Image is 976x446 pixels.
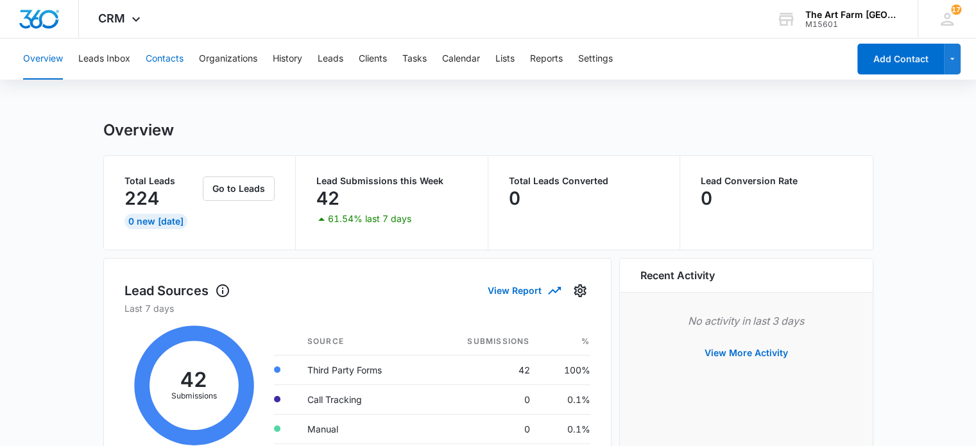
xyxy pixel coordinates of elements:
span: CRM [98,12,125,25]
p: No activity in last 3 days [640,313,852,329]
button: History [273,39,302,80]
div: 0 New [DATE] [124,214,187,229]
p: Total Leads [124,176,201,185]
td: Call Tracking [297,384,427,414]
button: Leads Inbox [78,39,130,80]
button: Settings [578,39,613,80]
p: 0 [701,188,712,209]
h1: Overview [103,121,174,140]
td: 0.1% [540,414,590,443]
button: Clients [359,39,387,80]
button: Leads [318,39,343,80]
th: Source [297,328,427,356]
button: Add Contact [857,44,944,74]
td: Third Party Forms [297,355,427,384]
button: Reports [530,39,563,80]
p: 0 [509,188,520,209]
p: Lead Submissions this Week [316,176,467,185]
td: 100% [540,355,590,384]
td: 0.1% [540,384,590,414]
button: View Report [488,279,560,302]
td: Manual [297,414,427,443]
h6: Recent Activity [640,268,715,283]
button: Contacts [146,39,184,80]
th: % [540,328,590,356]
h1: Lead Sources [124,281,230,300]
p: 61.54% last 7 days [328,214,411,223]
td: 0 [427,384,540,414]
button: Organizations [199,39,257,80]
button: View More Activity [692,338,801,368]
button: Lists [495,39,515,80]
div: account id [805,20,899,29]
p: Total Leads Converted [509,176,660,185]
button: Calendar [442,39,480,80]
a: Go to Leads [203,183,275,194]
p: 42 [316,188,339,209]
button: Settings [570,280,590,301]
p: 224 [124,188,159,209]
td: 0 [427,414,540,443]
div: account name [805,10,899,20]
button: Tasks [402,39,427,80]
button: Go to Leads [203,176,275,201]
button: Overview [23,39,63,80]
p: Lead Conversion Rate [701,176,852,185]
th: Submissions [427,328,540,356]
span: 17 [951,4,961,15]
p: Last 7 days [124,302,590,315]
div: notifications count [951,4,961,15]
td: 42 [427,355,540,384]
